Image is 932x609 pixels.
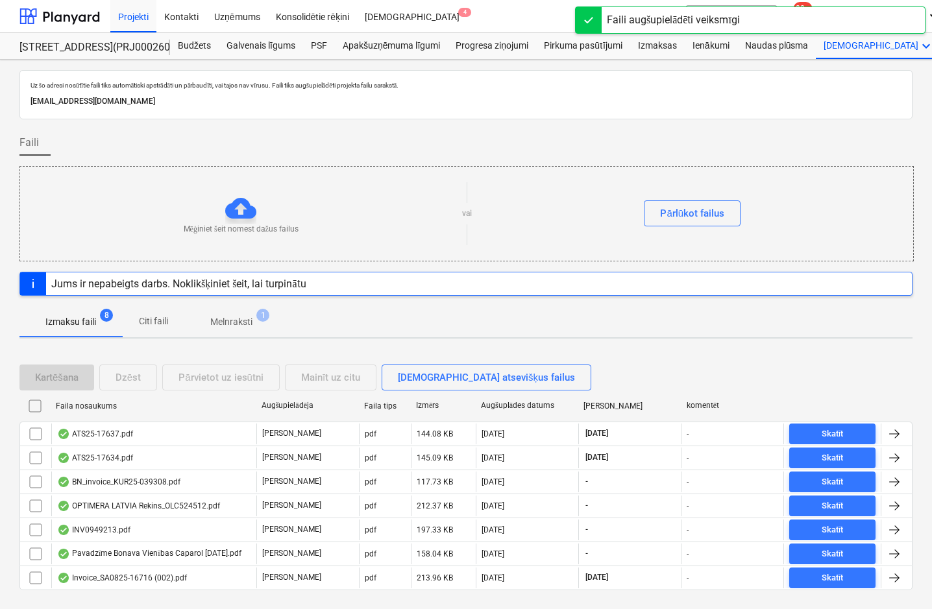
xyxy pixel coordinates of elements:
[737,33,816,59] div: Naudas plūsma
[365,453,376,462] div: pdf
[57,453,133,463] div: ATS25-17634.pdf
[57,477,180,487] div: BN_invoice_KUR25-039308.pdf
[687,525,689,534] div: -
[482,549,504,558] div: [DATE]
[56,401,251,411] div: Faila nosaukums
[19,166,914,261] div: Mēģiniet šeit nomest dažus failusvaiPārlūkot failus
[584,500,589,511] span: -
[687,549,689,558] div: -
[364,401,406,411] div: Faila tips
[417,453,453,462] div: 145.09 KB
[365,501,376,510] div: pdf
[482,429,504,438] div: [DATE]
[584,476,589,487] span: -
[303,33,335,59] a: PSF
[685,33,737,59] a: Ienākumi
[262,401,354,411] div: Augšupielādēja
[365,525,376,534] div: pdf
[630,33,685,59] a: Izmaksas
[789,543,876,564] button: Skatīt
[262,548,321,559] p: [PERSON_NAME]
[584,548,589,559] span: -
[335,33,448,59] div: Apakšuzņēmuma līgumi
[822,571,844,586] div: Skatīt
[45,315,96,329] p: Izmaksu faili
[382,364,591,390] button: [DEMOGRAPHIC_DATA] atsevišķus failus
[262,500,321,511] p: [PERSON_NAME]
[687,573,689,582] div: -
[398,369,575,386] div: [DEMOGRAPHIC_DATA] atsevišķus failus
[584,524,589,535] span: -
[687,501,689,510] div: -
[536,33,630,59] a: Pirkuma pasūtījumi
[417,525,453,534] div: 197.33 KB
[417,501,453,510] div: 212.37 KB
[57,525,70,535] div: OCR pabeigts
[256,309,269,322] span: 1
[262,572,321,583] p: [PERSON_NAME]
[822,451,844,466] div: Skatīt
[57,573,187,583] div: Invoice_SA0825-16716 (002).pdf
[184,224,299,235] p: Mēģiniet šeit nomest dažus failus
[170,33,219,59] a: Budžets
[448,33,536,59] a: Progresa ziņojumi
[789,424,876,444] button: Skatīt
[482,477,504,486] div: [DATE]
[51,278,306,290] div: Jums ir nepabeigts darbs. Noklikšķiniet šeit, lai turpinātu
[687,477,689,486] div: -
[417,573,453,582] div: 213.96 KB
[31,95,901,108] p: [EMAIL_ADDRESS][DOMAIN_NAME]
[583,401,676,411] div: [PERSON_NAME]
[57,525,130,535] div: INV0949213.pdf
[822,499,844,514] div: Skatīt
[57,429,133,439] div: ATS25-17637.pdf
[789,567,876,588] button: Skatīt
[19,135,39,150] span: Faili
[481,401,573,411] div: Augšuplādes datums
[458,8,471,17] span: 4
[789,519,876,540] button: Skatīt
[100,309,113,322] span: 8
[138,315,169,328] p: Citi faili
[584,428,609,439] span: [DATE]
[417,549,453,558] div: 158.04 KB
[262,428,321,439] p: [PERSON_NAME]
[365,549,376,558] div: pdf
[584,452,609,463] span: [DATE]
[789,472,876,492] button: Skatīt
[219,33,303,59] a: Galvenais līgums
[262,476,321,487] p: [PERSON_NAME]
[482,573,504,582] div: [DATE]
[822,475,844,490] div: Skatīt
[660,205,724,222] div: Pārlūkot failus
[584,572,609,583] span: [DATE]
[57,573,70,583] div: OCR pabeigts
[789,448,876,468] button: Skatīt
[417,429,453,438] div: 144.08 KB
[687,429,689,438] div: -
[822,427,844,442] div: Skatīt
[822,523,844,538] div: Skatīt
[31,81,901,90] p: Uz šo adresi nosūtītie faili tiks automātiski apstrādāti un pārbaudīti, vai tajos nav vīrusu. Fai...
[482,453,504,462] div: [DATE]
[57,501,220,511] div: OPTIMERA LATVIA Rekins_OLC524512.pdf
[644,200,741,226] button: Pārlūkot failus
[416,401,471,411] div: Izmērs
[482,501,504,510] div: [DATE]
[57,549,70,559] div: OCR pabeigts
[57,549,241,559] div: Pavadzīme Bonava Vienības Caparol [DATE].pdf
[687,401,779,411] div: komentēt
[462,208,472,219] p: vai
[867,547,932,609] iframe: Chat Widget
[262,524,321,535] p: [PERSON_NAME]
[607,12,740,28] div: Faili augšupielādēti veiksmīgi
[57,453,70,463] div: OCR pabeigts
[210,315,252,329] p: Melnraksti
[482,525,504,534] div: [DATE]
